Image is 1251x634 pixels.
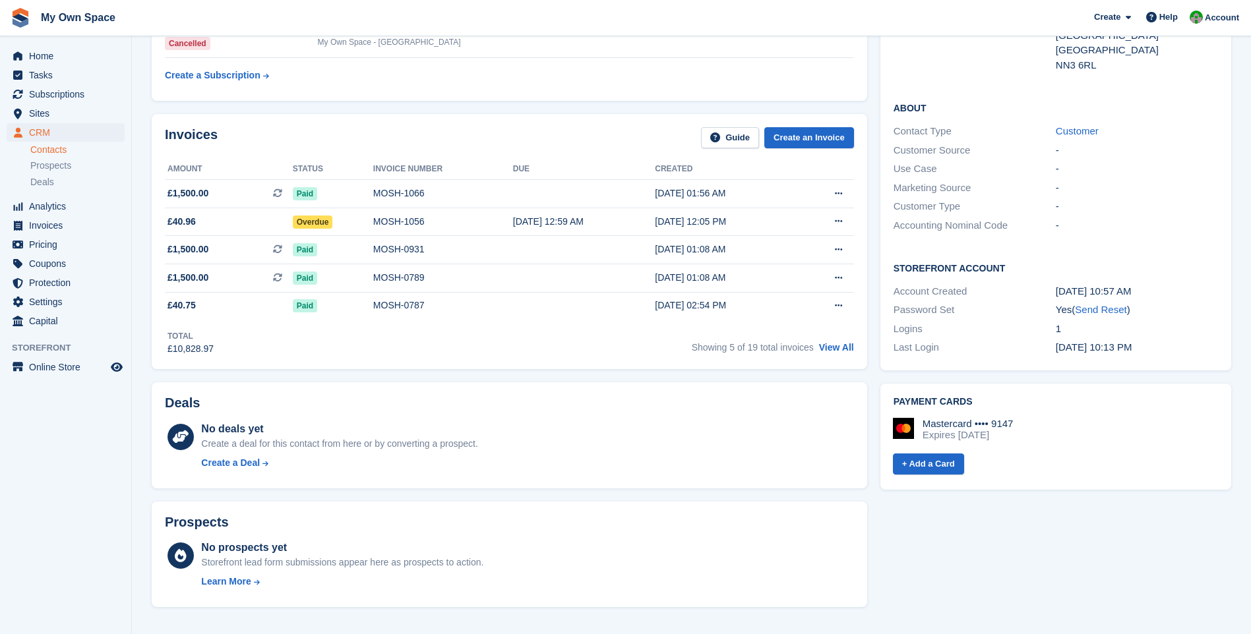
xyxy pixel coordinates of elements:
[168,330,214,342] div: Total
[201,575,251,589] div: Learn More
[168,342,214,356] div: £10,828.97
[1072,304,1130,315] span: ( )
[29,293,108,311] span: Settings
[373,299,513,312] div: MOSH-0787
[29,312,108,330] span: Capital
[7,85,125,103] a: menu
[293,216,333,229] span: Overdue
[7,104,125,123] a: menu
[655,159,798,180] th: Created
[1056,341,1132,353] time: 2025-08-01 21:13:14 UTC
[923,429,1014,441] div: Expires [DATE]
[29,235,108,254] span: Pricing
[168,215,196,229] span: £40.96
[165,69,260,82] div: Create a Subscription
[165,127,218,149] h2: Invoices
[165,159,293,180] th: Amount
[201,456,477,470] a: Create a Deal
[893,453,964,475] a: + Add a Card
[7,312,125,330] a: menu
[1056,181,1218,196] div: -
[692,342,814,353] span: Showing 5 of 19 total invoices
[165,395,200,411] h2: Deals
[894,181,1056,196] div: Marketing Source
[1056,218,1218,233] div: -
[1056,303,1218,318] div: Yes
[1075,304,1126,315] a: Send Reset
[923,418,1014,430] div: Mastercard •••• 9147
[373,159,513,180] th: Invoice number
[30,175,125,189] a: Deals
[894,101,1218,114] h2: About
[655,187,798,200] div: [DATE] 01:56 AM
[373,187,513,200] div: MOSH-1066
[1205,11,1239,24] span: Account
[894,143,1056,158] div: Customer Source
[318,36,528,48] div: My Own Space - [GEOGRAPHIC_DATA]
[165,515,229,530] h2: Prospects
[1056,58,1218,73] div: NN3 6RL
[36,7,121,28] a: My Own Space
[29,197,108,216] span: Analytics
[30,159,71,172] span: Prospects
[30,144,125,156] a: Contacts
[201,456,260,470] div: Create a Deal
[7,235,125,254] a: menu
[7,293,125,311] a: menu
[894,161,1056,177] div: Use Case
[894,303,1056,318] div: Password Set
[701,127,759,149] a: Guide
[293,187,317,200] span: Paid
[12,341,131,355] span: Storefront
[819,342,854,353] a: View All
[168,187,208,200] span: £1,500.00
[1056,161,1218,177] div: -
[894,124,1056,139] div: Contact Type
[7,274,125,292] a: menu
[201,421,477,437] div: No deals yet
[513,215,656,229] div: [DATE] 12:59 AM
[373,271,513,285] div: MOSH-0789
[168,243,208,256] span: £1,500.00
[1056,322,1218,337] div: 1
[168,299,196,312] span: £40.75
[293,159,373,180] th: Status
[1056,284,1218,299] div: [DATE] 10:57 AM
[165,63,269,88] a: Create a Subscription
[293,299,317,312] span: Paid
[29,216,108,235] span: Invoices
[29,358,108,376] span: Online Store
[29,274,108,292] span: Protection
[373,243,513,256] div: MOSH-0931
[168,271,208,285] span: £1,500.00
[7,197,125,216] a: menu
[29,104,108,123] span: Sites
[893,418,914,439] img: Mastercard Logo
[894,261,1218,274] h2: Storefront Account
[655,299,798,312] div: [DATE] 02:54 PM
[7,254,125,273] a: menu
[655,243,798,256] div: [DATE] 01:08 AM
[29,66,108,84] span: Tasks
[201,575,483,589] a: Learn More
[7,66,125,84] a: menu
[11,8,30,28] img: stora-icon-8386f47178a22dfd0bd8f6a31ec36ba5ce8667c1dd55bd0f319d3a0aa187defe.svg
[1056,43,1218,58] div: [GEOGRAPHIC_DATA]
[894,397,1218,407] h2: Payment cards
[894,340,1056,355] div: Last Login
[201,540,483,556] div: No prospects yet
[655,271,798,285] div: [DATE] 01:08 AM
[201,437,477,451] div: Create a deal for this contact from here or by converting a prospect.
[7,47,125,65] a: menu
[109,359,125,375] a: Preview store
[1190,11,1203,24] img: Paula Harris
[894,284,1056,299] div: Account Created
[29,47,108,65] span: Home
[1056,143,1218,158] div: -
[373,215,513,229] div: MOSH-1056
[29,85,108,103] span: Subscriptions
[1159,11,1178,24] span: Help
[7,216,125,235] a: menu
[29,254,108,273] span: Coupons
[1056,199,1218,214] div: -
